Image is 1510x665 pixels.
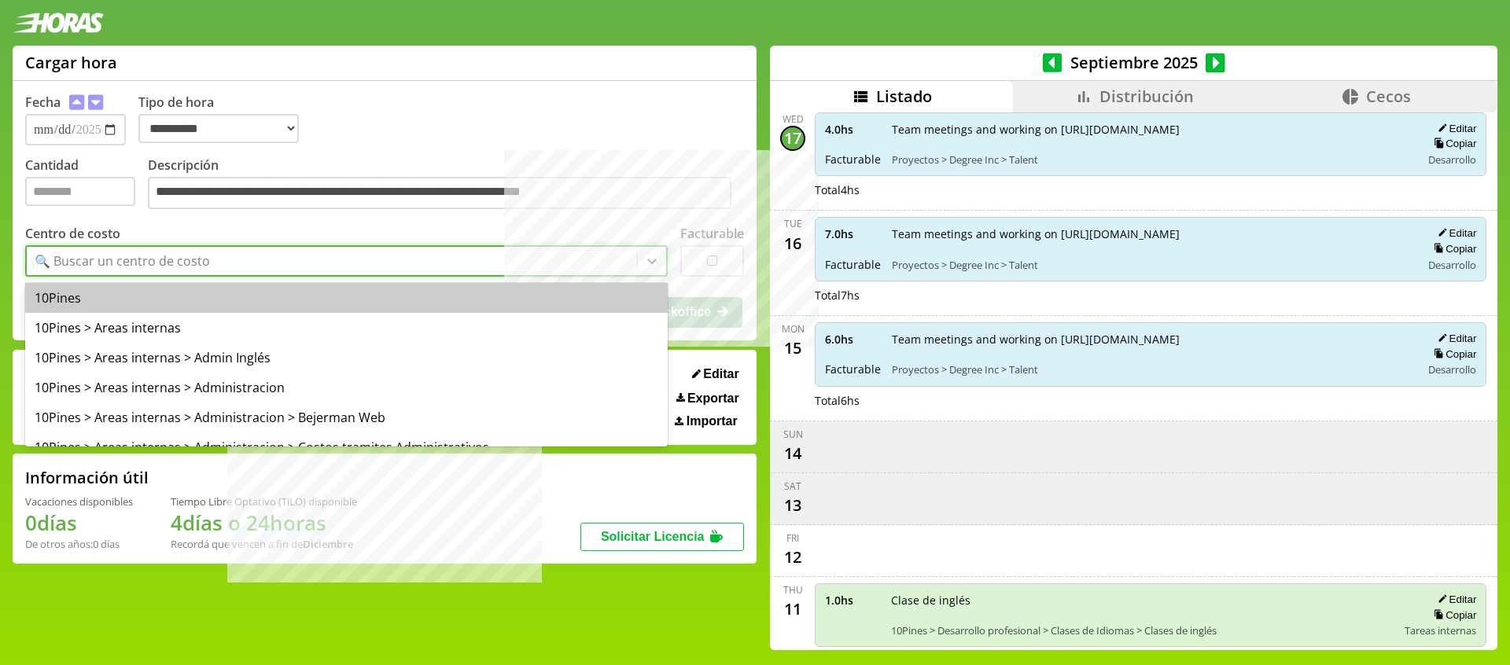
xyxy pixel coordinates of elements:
img: logotipo [13,13,104,33]
div: Wed [783,112,804,126]
div: 13 [780,493,805,518]
span: Proyectos > Degree Inc > Talent [892,362,1410,377]
div: 16 [780,230,805,255]
textarea: Descripción [148,177,731,210]
div: scrollable content [770,112,1497,648]
input: Cantidad [25,177,135,206]
span: 10Pines > Desarrollo profesional > Clases de Idiomas > Clases de inglés [891,623,1394,637]
span: Desarrollo [1428,152,1476,167]
span: Tareas internas [1405,623,1476,637]
button: Exportar [672,391,744,406]
button: Solicitar Licencia [580,523,744,551]
div: 10Pines > Areas internas [25,313,668,343]
b: Diciembre [303,537,353,551]
button: Editar [1433,332,1476,345]
button: Copiar [1429,608,1476,622]
button: Editar [1433,593,1476,606]
span: Team meetings and working on [URL][DOMAIN_NAME] [892,226,1410,241]
label: Tipo de hora [138,94,311,145]
span: Clase de inglés [891,593,1394,608]
div: 17 [780,126,805,151]
div: 15 [780,336,805,361]
div: 🔍 Buscar un centro de costo [35,252,210,270]
span: Proyectos > Degree Inc > Talent [892,258,1410,272]
span: Exportar [687,391,739,406]
div: 14 [780,441,805,466]
div: Total 6 hs [815,393,1486,408]
label: Descripción [148,156,744,214]
span: 6.0 hs [825,332,881,347]
div: Total 4 hs [815,182,1486,197]
h2: Información útil [25,467,149,488]
span: 7.0 hs [825,226,881,241]
label: Centro de costo [25,225,120,242]
span: Septiembre 2025 [1062,52,1206,73]
span: Importar [687,414,738,428]
label: Fecha [25,94,61,111]
h1: 0 días [25,509,133,537]
button: Copiar [1429,242,1476,255]
span: Proyectos > Degree Inc > Talent [892,152,1410,167]
button: Editar [1433,226,1476,240]
div: Sun [783,428,803,441]
span: Team meetings and working on [URL][DOMAIN_NAME] [892,122,1410,137]
h1: 4 días o 24 horas [171,509,357,537]
div: Sat [784,479,801,493]
div: Tue [784,217,802,230]
button: Editar [1433,122,1476,135]
div: 10Pines > Areas internas > Administracion > Bejerman Web [25,402,668,432]
select: Tipo de hora [138,114,299,143]
span: Cecos [1366,86,1411,107]
div: Thu [783,583,803,597]
label: Facturable [680,225,744,242]
div: Recordá que vencen a fin de [171,537,357,551]
div: Total 7 hs [815,288,1486,303]
div: Fri [786,531,799,545]
button: Copiar [1429,347,1476,361]
span: Distribución [1099,86,1194,107]
button: Editar [687,366,744,382]
label: Cantidad [25,156,148,214]
div: 10Pines > Areas internas > Administracion > Costos tramites Administrativos [25,432,668,462]
span: Team meetings and working on [URL][DOMAIN_NAME] [892,332,1410,347]
div: 10Pines [25,283,668,313]
div: 10Pines > Areas internas > Administracion [25,373,668,402]
span: Desarrollo [1428,258,1476,272]
div: Tiempo Libre Optativo (TiLO) disponible [171,494,357,509]
div: Mon [782,322,805,336]
span: Facturable [825,362,881,377]
div: Vacaciones disponibles [25,494,133,509]
div: De otros años: 0 días [25,537,133,551]
span: Solicitar Licencia [601,530,705,543]
span: Listado [876,86,932,107]
div: 10Pines > Areas internas > Admin Inglés [25,343,668,373]
span: 1.0 hs [825,593,880,608]
span: Editar [703,367,738,381]
h1: Cargar hora [25,52,117,73]
span: Desarrollo [1428,362,1476,377]
div: 12 [780,545,805,570]
span: Facturable [825,152,881,167]
span: Facturable [825,257,881,272]
span: 4.0 hs [825,122,881,137]
div: 11 [780,597,805,622]
button: Copiar [1429,137,1476,150]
